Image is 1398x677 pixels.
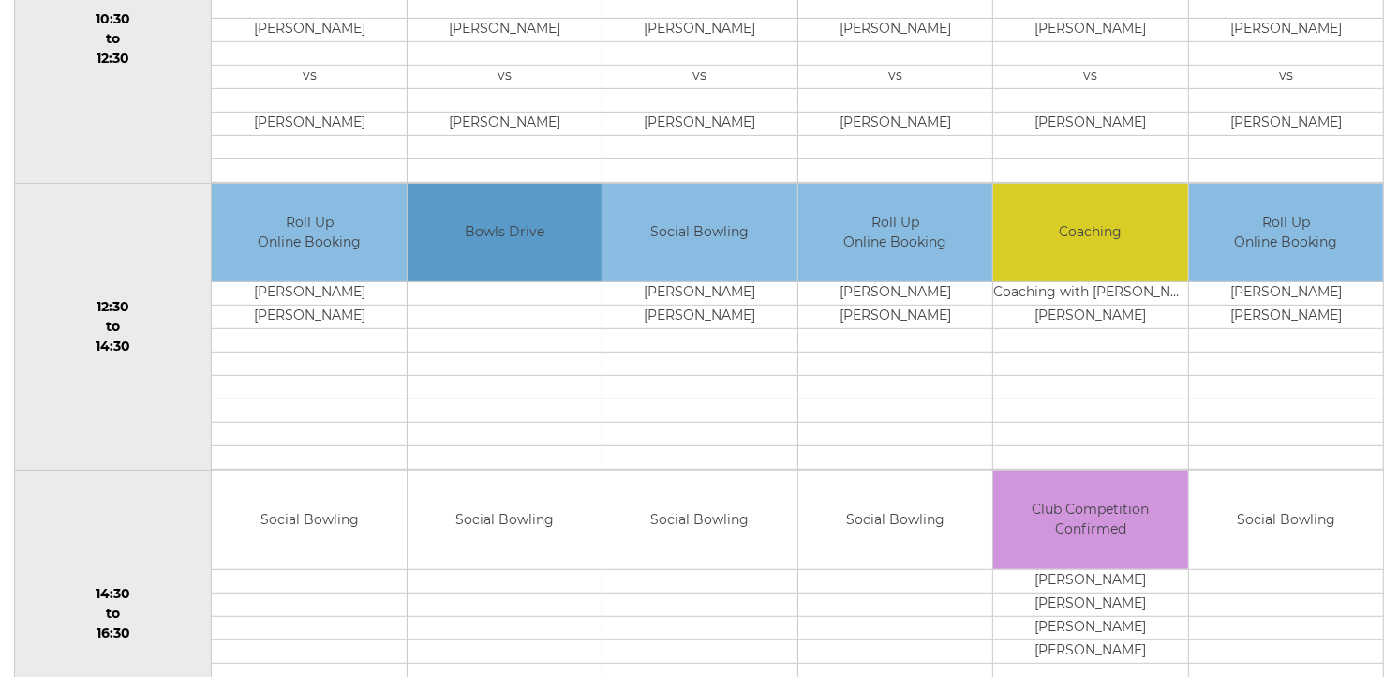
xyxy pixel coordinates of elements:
td: Social Bowling [408,471,602,569]
td: Social Bowling [602,184,796,282]
td: Social Bowling [212,471,406,569]
td: [PERSON_NAME] [408,18,602,41]
td: Roll Up Online Booking [798,184,992,282]
td: Social Bowling [1189,471,1383,569]
td: vs [1189,65,1383,88]
td: [PERSON_NAME] [1189,306,1383,329]
td: [PERSON_NAME] [798,306,992,329]
td: [PERSON_NAME] [602,282,796,306]
td: [PERSON_NAME] [993,593,1187,616]
td: Social Bowling [602,471,796,569]
td: [PERSON_NAME] [993,639,1187,663]
td: Social Bowling [798,471,992,569]
td: 12:30 to 14:30 [15,183,212,471]
td: [PERSON_NAME] [212,282,406,306]
td: [PERSON_NAME] [602,18,796,41]
td: Coaching with [PERSON_NAME] [993,282,1187,306]
td: Bowls Drive [408,184,602,282]
td: Coaching [993,184,1187,282]
td: [PERSON_NAME] [602,306,796,329]
td: [PERSON_NAME] [408,112,602,135]
td: vs [602,65,796,88]
td: [PERSON_NAME] [798,18,992,41]
td: [PERSON_NAME] [602,112,796,135]
td: [PERSON_NAME] [993,18,1187,41]
td: vs [993,65,1187,88]
td: [PERSON_NAME] [1189,18,1383,41]
td: Club Competition Confirmed [993,471,1187,569]
td: [PERSON_NAME] [212,112,406,135]
td: vs [798,65,992,88]
td: vs [212,65,406,88]
td: [PERSON_NAME] [1189,112,1383,135]
td: Roll Up Online Booking [1189,184,1383,282]
td: [PERSON_NAME] [993,616,1187,639]
td: [PERSON_NAME] [798,112,992,135]
td: [PERSON_NAME] [212,18,406,41]
td: [PERSON_NAME] [993,112,1187,135]
td: [PERSON_NAME] [993,306,1187,329]
td: [PERSON_NAME] [1189,282,1383,306]
td: vs [408,65,602,88]
td: [PERSON_NAME] [993,569,1187,593]
td: Roll Up Online Booking [212,184,406,282]
td: [PERSON_NAME] [798,282,992,306]
td: [PERSON_NAME] [212,306,406,329]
